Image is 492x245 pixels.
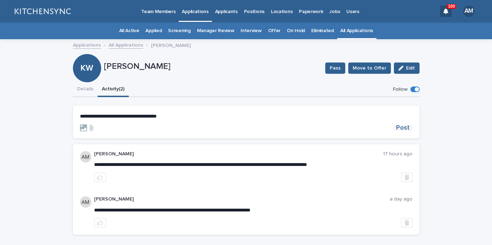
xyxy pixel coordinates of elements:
[241,23,261,39] a: Interview
[440,6,451,17] div: 100
[394,62,419,74] button: Edit
[401,173,412,182] button: Delete post
[94,196,390,202] p: [PERSON_NAME]
[463,6,474,17] div: AM
[353,65,386,72] span: Move to Offer
[287,23,305,39] a: On Hold
[383,151,412,157] p: 17 hours ago
[109,41,143,49] a: All Applications
[348,62,391,74] button: Move to Offer
[104,61,319,72] p: [PERSON_NAME]
[119,23,139,39] a: All Active
[73,82,98,97] button: Details
[406,66,415,71] span: Edit
[393,86,407,92] p: Follow
[325,62,345,74] button: Pass
[151,41,191,49] p: [PERSON_NAME]
[168,23,190,39] a: Screening
[401,218,412,227] button: Delete post
[311,23,334,39] a: Eliminated
[94,151,383,157] p: [PERSON_NAME]
[390,196,412,202] p: a day ago
[98,82,129,97] button: Activity (2)
[14,4,71,18] img: lGNCzQTxQVKGkIr0XjOy
[145,23,162,39] a: Applied
[330,65,341,72] span: Pass
[268,23,280,39] a: Offer
[448,4,455,9] p: 100
[94,218,106,227] button: like this post
[340,23,373,39] a: All Applications
[73,35,101,73] div: KW
[393,125,412,131] button: Post
[396,125,410,131] span: Post
[73,41,101,49] a: Applications
[197,23,234,39] a: Manager Review
[94,173,106,182] button: like this post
